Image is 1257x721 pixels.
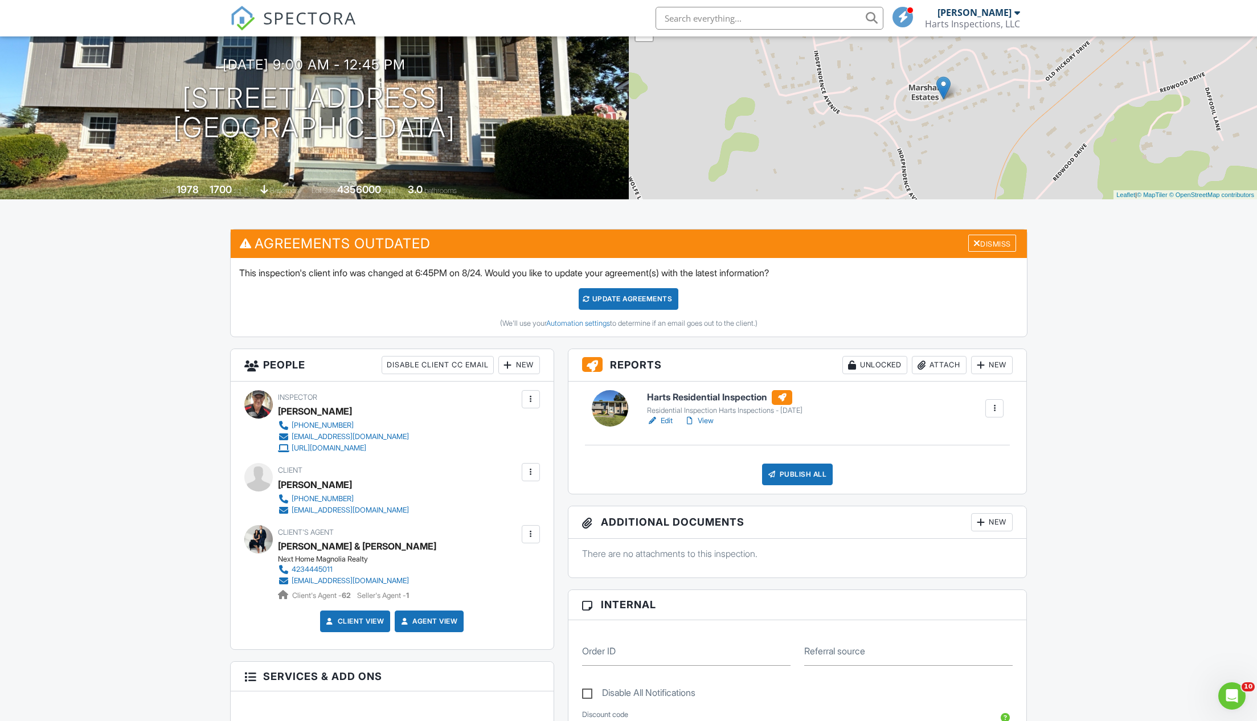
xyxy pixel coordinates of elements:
span: Built [162,186,175,195]
span: Seller's Agent - [357,591,409,600]
div: 1978 [177,183,199,195]
a: [URL][DOMAIN_NAME] [278,443,409,454]
div: 3.0 [408,183,423,195]
div: 4356000 [337,183,381,195]
div: New [498,356,540,374]
a: Harts Residential Inspection Residential Inspection Harts Inspections - [DATE] [647,390,802,415]
span: Client [278,466,302,474]
a: [PHONE_NUMBER] [278,420,409,431]
a: [PERSON_NAME] & [PERSON_NAME] [278,538,436,555]
div: Next Home Magnolia Realty [278,555,436,564]
div: [EMAIL_ADDRESS][DOMAIN_NAME] [292,432,409,441]
div: Attach [912,356,967,374]
label: Discount code [582,710,628,720]
label: Disable All Notifications [582,687,695,702]
span: Client's Agent [278,528,334,536]
a: Client View [324,616,384,627]
div: | [1113,190,1257,200]
input: Search everything... [656,7,883,30]
a: Edit [647,415,673,427]
strong: 62 [342,591,351,600]
a: SPECTORA [230,15,357,39]
div: Publish All [762,464,833,485]
a: View [684,415,714,427]
h3: People [231,349,554,382]
a: © OpenStreetMap contributors [1169,191,1254,198]
a: 4234445011 [278,564,427,575]
h3: Services & Add ons [231,662,554,691]
span: SPECTORA [263,6,357,30]
a: Agent View [399,616,457,627]
div: [PHONE_NUMBER] [292,494,354,503]
div: Residential Inspection Harts Inspections - [DATE] [647,406,802,415]
label: Order ID [582,645,616,657]
h3: [DATE] 9:00 am - 12:45 pm [223,57,406,72]
div: [EMAIL_ADDRESS][DOMAIN_NAME] [292,506,409,515]
a: [EMAIL_ADDRESS][DOMAIN_NAME] [278,431,409,443]
div: New [971,513,1013,531]
div: [URL][DOMAIN_NAME] [292,444,366,453]
h3: Reports [568,349,1027,382]
iframe: Intercom live chat [1218,682,1246,710]
div: Update Agreements [579,288,678,310]
div: (We'll use your to determine if an email goes out to the client.) [239,319,1018,328]
span: Lot Size [312,186,335,195]
div: Harts Inspections, LLC [925,18,1020,30]
label: Referral source [804,645,865,657]
div: Unlocked [842,356,907,374]
a: Automation settings [546,319,610,327]
span: Client's Agent - [292,591,353,600]
div: [PERSON_NAME] [278,476,352,493]
div: [PERSON_NAME] [937,7,1012,18]
strong: 1 [406,591,409,600]
a: [PHONE_NUMBER] [278,493,409,505]
a: Leaflet [1116,191,1135,198]
span: Inspector [278,393,317,402]
div: Dismiss [968,235,1016,252]
div: 1700 [210,183,232,195]
div: This inspection's client info was changed at 6:45PM on 8/24. Would you like to update your agreem... [231,258,1027,337]
a: [EMAIL_ADDRESS][DOMAIN_NAME] [278,505,409,516]
span: sq. ft. [234,186,249,195]
span: 10 [1242,682,1255,691]
div: New [971,356,1013,374]
h3: Additional Documents [568,506,1027,539]
h3: Agreements Outdated [231,230,1027,257]
p: There are no attachments to this inspection. [582,547,1013,560]
div: Disable Client CC Email [382,356,494,374]
div: 4234445011 [292,565,333,574]
span: basement [270,186,301,195]
div: [PHONE_NUMBER] [292,421,354,430]
div: [PERSON_NAME] [278,403,352,420]
a: © MapTiler [1137,191,1168,198]
img: The Best Home Inspection Software - Spectora [230,6,255,31]
h6: Harts Residential Inspection [647,390,802,405]
h1: [STREET_ADDRESS] [GEOGRAPHIC_DATA] [173,83,456,144]
span: sq.ft. [383,186,397,195]
span: bathrooms [424,186,457,195]
a: [EMAIL_ADDRESS][DOMAIN_NAME] [278,575,427,587]
div: [EMAIL_ADDRESS][DOMAIN_NAME] [292,576,409,585]
h3: Internal [568,590,1027,620]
